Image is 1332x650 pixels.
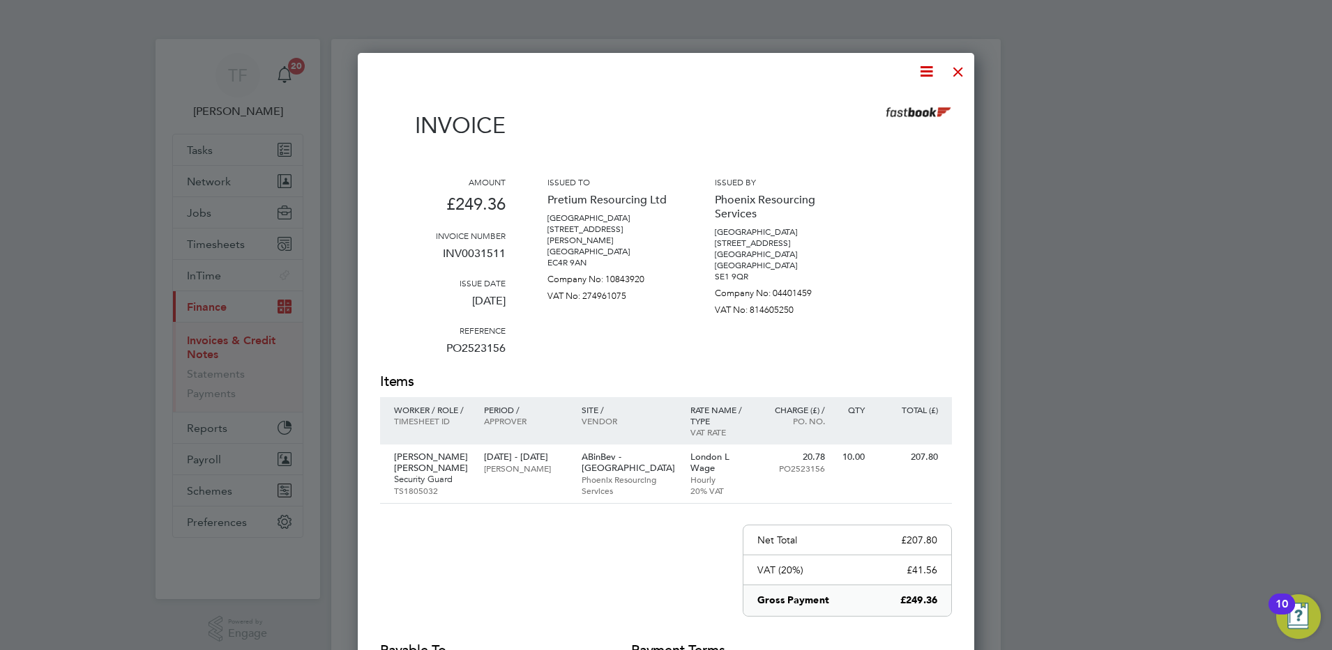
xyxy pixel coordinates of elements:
button: Open Resource Center, 10 new notifications [1276,594,1321,639]
p: Company No: 10843920 [547,268,673,285]
p: £207.80 [901,534,937,546]
h2: Items [380,372,952,392]
p: Period / [484,404,567,415]
h3: Issue date [380,277,506,288]
p: [PERSON_NAME] [PERSON_NAME] [394,451,470,474]
h3: Issued by [715,176,840,187]
p: Gross Payment [757,594,829,608]
p: [DATE] [380,288,506,325]
p: Security Guard [394,474,470,485]
p: £249.36 [900,594,937,608]
p: VAT rate [690,426,751,438]
p: [GEOGRAPHIC_DATA] [547,212,673,224]
p: Phoenix Resourcing Services [582,474,676,496]
p: [GEOGRAPHIC_DATA] [STREET_ADDRESS] [715,226,840,249]
div: 10 [1276,604,1288,622]
p: VAT No: 814605250 [715,299,840,316]
p: 20.78 [764,451,825,463]
p: [STREET_ADDRESS][PERSON_NAME] [547,224,673,246]
p: TS1805032 [394,485,470,496]
p: Total (£) [879,404,938,415]
p: SE1 9QR [715,271,840,282]
p: ABinBev - [GEOGRAPHIC_DATA] [582,451,676,474]
p: 20% VAT [690,485,751,496]
h1: Invoice [380,112,506,139]
p: [GEOGRAPHIC_DATA] [715,260,840,271]
p: INV0031511 [380,241,506,277]
h3: Issued to [547,176,673,187]
p: QTY [839,404,865,415]
p: Vendor [582,415,676,426]
p: Worker / Role / [394,404,470,415]
p: VAT (20%) [757,564,803,576]
p: £41.56 [907,564,937,576]
p: Approver [484,415,567,426]
p: London L Wage [690,451,751,474]
p: [DATE] - [DATE] [484,451,567,463]
p: PO2523156 [764,463,825,474]
p: Site / [582,404,676,415]
p: Timesheet ID [394,415,470,426]
p: EC4R 9AN [547,257,673,268]
p: [GEOGRAPHIC_DATA] [715,249,840,260]
img: prs-logo-remittance.png [885,91,952,133]
p: Company No: 04401459 [715,282,840,299]
p: Hourly [690,474,751,485]
p: Phoenix Resourcing Services [715,187,840,226]
p: £249.36 [380,187,506,230]
p: Po. No. [764,415,825,426]
p: 207.80 [879,451,938,463]
p: Charge (£) / [764,404,825,415]
p: VAT No: 274961075 [547,285,673,302]
p: PO2523156 [380,336,506,372]
p: Net Total [757,534,797,546]
h3: Reference [380,325,506,336]
h3: Invoice number [380,230,506,241]
p: Rate name / type [690,404,751,426]
p: 10.00 [839,451,865,463]
p: [GEOGRAPHIC_DATA] [547,246,673,257]
h3: Amount [380,176,506,187]
p: Pretium Resourcing Ltd [547,187,673,212]
p: [PERSON_NAME] [484,463,567,474]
